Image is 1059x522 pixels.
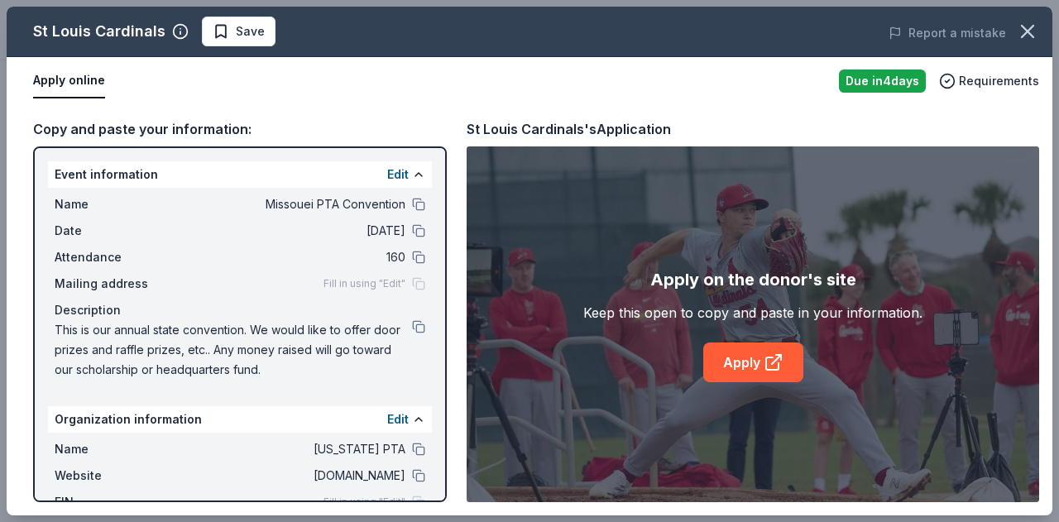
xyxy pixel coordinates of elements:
span: Website [55,466,165,486]
a: Apply [703,342,803,382]
div: St Louis Cardinals's Application [467,118,671,140]
button: Requirements [939,71,1039,91]
span: Save [236,22,265,41]
div: Keep this open to copy and paste in your information. [583,303,922,323]
div: St Louis Cardinals [33,18,165,45]
button: Edit [387,409,409,429]
span: [US_STATE] PTA [165,439,405,459]
div: Copy and paste your information: [33,118,447,140]
div: Event information [48,161,432,188]
span: Name [55,439,165,459]
button: Save [202,17,276,46]
span: 160 [165,247,405,267]
button: Edit [387,165,409,184]
span: Attendance [55,247,165,267]
div: Apply on the donor's site [650,266,856,293]
span: Missouei PTA Convention [165,194,405,214]
div: Description [55,300,425,320]
span: Fill in using "Edit" [323,496,405,509]
span: Mailing address [55,274,165,294]
span: EIN [55,492,165,512]
span: Date [55,221,165,241]
span: This is our annual state convention. We would like to offer door prizes and raffle prizes, etc.. ... [55,320,412,380]
button: Report a mistake [889,23,1006,43]
button: Apply online [33,64,105,98]
span: Name [55,194,165,214]
span: [DOMAIN_NAME] [165,466,405,486]
span: Requirements [959,71,1039,91]
div: Due in 4 days [839,69,926,93]
div: Organization information [48,406,432,433]
span: [DATE] [165,221,405,241]
span: Fill in using "Edit" [323,277,405,290]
